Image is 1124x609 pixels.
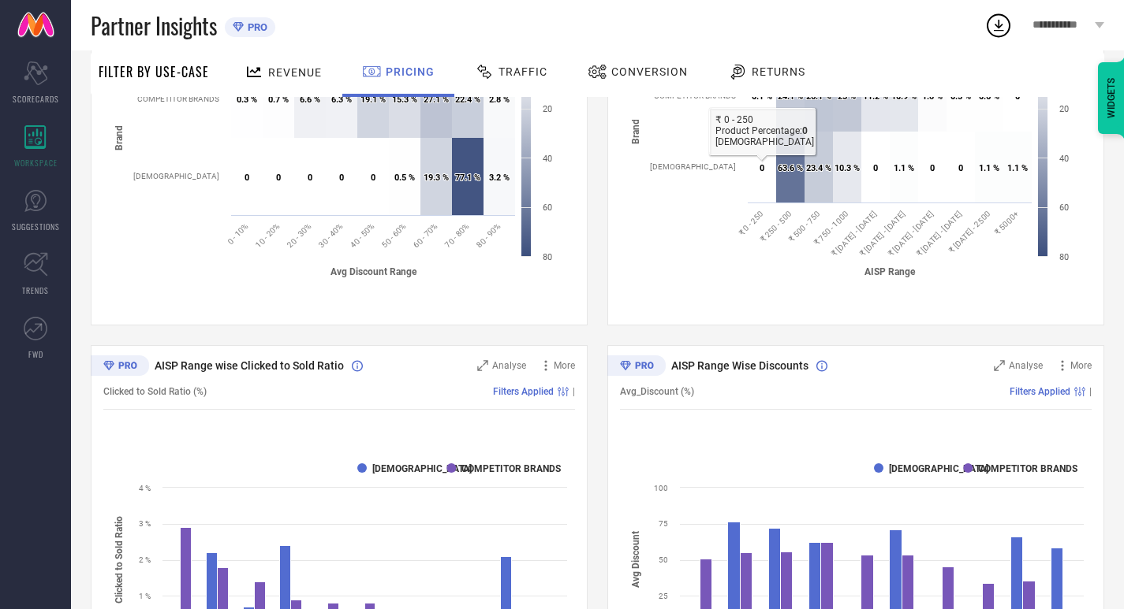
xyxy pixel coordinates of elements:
[830,209,879,258] text: ₹ [DATE] - [DATE]
[394,173,415,183] text: 0.5 %
[114,516,125,603] tspan: Clicked to Sold Ratio
[1059,154,1069,164] text: 40
[894,163,914,173] text: 1.1 %
[477,360,488,371] svg: Zoom
[978,463,1077,474] text: COMPETITOR BRANDS
[286,221,313,249] text: 20 - 30%
[1070,360,1092,371] span: More
[372,463,472,474] text: [DEMOGRAPHIC_DATA]
[993,209,1021,236] text: ₹ 5000+
[620,386,694,397] span: Avg_Discount (%)
[475,221,502,249] text: 80 - 90%
[650,162,736,171] text: [DEMOGRAPHIC_DATA]
[915,209,964,258] text: ₹ [DATE] - [DATE]
[392,95,417,105] text: 15.3 %
[835,163,860,173] text: 10.3 %
[543,154,552,164] text: 40
[13,93,59,105] span: SCORECARDS
[671,359,808,372] span: AISP Range Wise Discounts
[1007,163,1028,173] text: 1.1 %
[979,163,999,173] text: 1.1 %
[873,163,878,173] text: 0
[630,531,641,588] tspan: Avg Discount
[276,173,281,183] text: 0
[226,221,249,245] text: 0 - 10%
[958,163,963,173] text: 0
[455,173,480,183] text: 77.1 %
[443,221,471,249] text: 70 - 80%
[371,173,375,183] text: 0
[611,65,688,78] span: Conversion
[1059,252,1069,262] text: 80
[139,592,151,600] text: 1 %
[330,266,417,277] tspan: Avg Discount Range
[1010,386,1070,397] span: Filters Applied
[630,118,641,143] tspan: Brand
[492,360,526,371] span: Analyse
[14,157,58,169] span: WORKSPACE
[22,284,49,296] span: TRENDS
[543,202,552,213] text: 60
[573,386,575,397] span: |
[424,95,449,105] text: 27.1 %
[489,173,510,183] text: 3.2 %
[984,11,1013,39] div: Open download list
[114,124,125,150] tspan: Brand
[91,355,149,379] div: Premium
[947,209,991,254] text: ₹ [DATE] - 2500
[543,252,552,262] text: 80
[133,172,219,180] text: [DEMOGRAPHIC_DATA]
[499,65,547,78] span: Traffic
[455,95,480,105] text: 22.4 %
[99,62,209,81] span: Filter By Use-Case
[268,66,322,79] span: Revenue
[308,173,312,183] text: 0
[12,221,60,232] span: SUGGESTIONS
[806,163,831,173] text: 23.4 %
[887,209,935,258] text: ₹ [DATE] - [DATE]
[994,360,1005,371] svg: Zoom
[489,95,510,105] text: 2.8 %
[659,519,668,528] text: 75
[787,209,822,243] text: ₹ 500 - 750
[1009,360,1043,371] span: Analyse
[349,221,376,249] text: 40 - 50%
[424,173,449,183] text: 19.3 %
[1059,202,1069,213] text: 60
[91,9,217,42] span: Partner Insights
[268,95,289,105] text: 0.7 %
[139,555,151,564] text: 2 %
[864,266,916,277] tspan: AISP Range
[155,359,344,372] span: AISP Range wise Clicked to Sold Ratio
[607,355,666,379] div: Premium
[778,163,803,173] text: 63.6 %
[380,221,408,249] text: 50 - 60%
[889,463,988,474] text: [DEMOGRAPHIC_DATA]
[543,104,552,114] text: 20
[554,360,575,371] span: More
[339,173,344,183] text: 0
[1059,104,1069,114] text: 20
[28,348,43,360] span: FWD
[254,221,282,249] text: 10 - 20%
[659,555,668,564] text: 50
[737,209,764,236] text: ₹ 0 - 250
[752,65,805,78] span: Returns
[659,592,668,600] text: 25
[759,209,794,243] text: ₹ 250 - 500
[386,65,435,78] span: Pricing
[493,386,554,397] span: Filters Applied
[858,209,907,258] text: ₹ [DATE] - [DATE]
[360,95,386,105] text: 19.1 %
[237,95,257,105] text: 0.3 %
[412,221,439,249] text: 60 - 70%
[300,95,320,105] text: 6.6 %
[139,484,151,492] text: 4 %
[654,484,668,492] text: 100
[812,209,850,247] text: ₹ 750 - 1000
[139,519,151,528] text: 3 %
[244,21,267,33] span: PRO
[1089,386,1092,397] span: |
[137,95,219,103] text: COMPETITOR BRANDS
[331,95,352,105] text: 6.3 %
